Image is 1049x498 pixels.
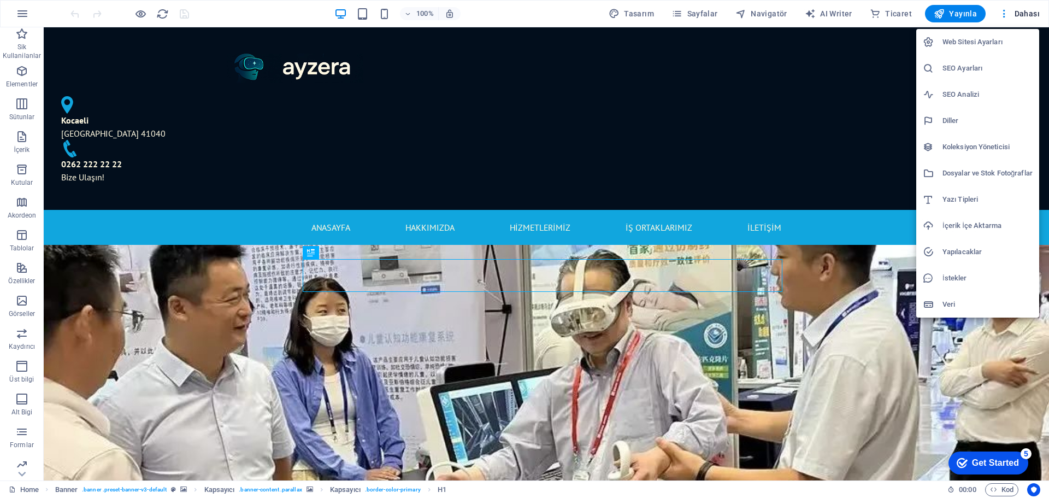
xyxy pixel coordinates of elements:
h6: SEO Analizi [942,88,1033,101]
h6: Yazı Tipleri [942,193,1033,206]
h6: İstekler [942,272,1033,285]
div: Get Started 5 items remaining, 0% complete [9,5,89,28]
h6: Web Sitesi Ayarları [942,36,1033,49]
div: Get Started [32,12,79,22]
h6: Koleksiyon Yöneticisi [942,140,1033,154]
h6: İçerik İçe Aktarma [942,219,1033,232]
h6: SEO Ayarları [942,62,1033,75]
h6: Dosyalar ve Stok Fotoğraflar [942,167,1033,180]
h6: Diller [942,114,1033,127]
h6: Veri [942,298,1033,311]
div: 5 [81,2,92,13]
h6: Yapılacaklar [942,245,1033,259]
